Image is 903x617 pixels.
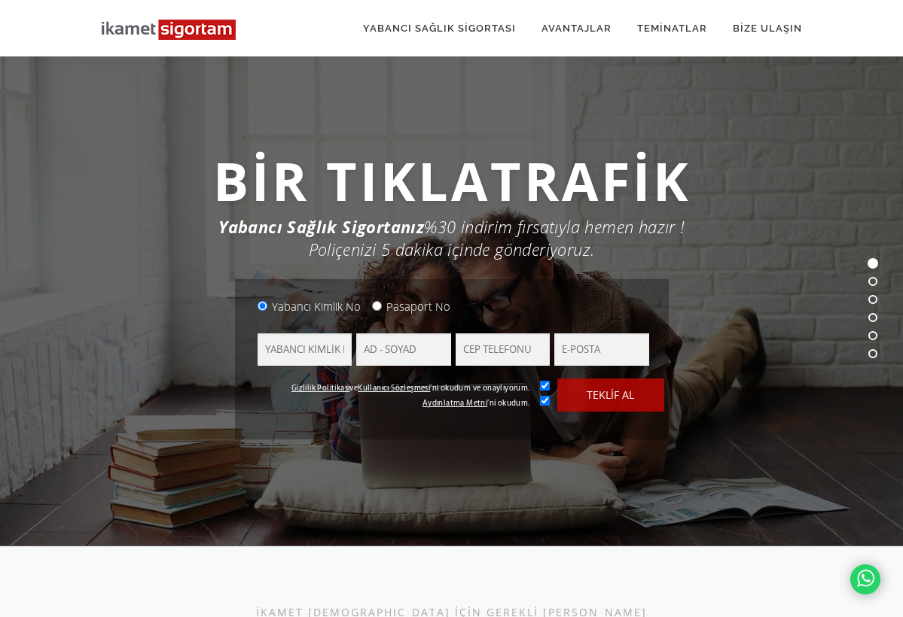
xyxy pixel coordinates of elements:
[218,215,424,238] b: Yabancı Sağlık Sigortanız
[102,20,237,40] img: Sinop Sigorta
[258,333,352,366] input: YABANCI KİMLİK NO
[456,333,551,366] input: CEP TELEFONU
[554,333,649,366] input: E-POSTA
[291,384,350,393] u: Gizlilik Politikası
[423,400,487,408] u: Aydınlatma Metni
[386,297,450,316] label: Pasaport No
[291,382,530,396] span: ve ’ni okudum ve onaylıyorum.
[490,147,691,215] span: Trafik
[90,147,813,215] h2: Bir tıkla
[358,384,430,393] u: Kullanıcı Sözleşmesi
[423,398,530,409] span: ’ni okudum.
[272,297,361,316] label: Yabancı Kimlik No
[356,333,451,366] input: AD - SOYAD
[557,378,664,412] button: TEKLİF AL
